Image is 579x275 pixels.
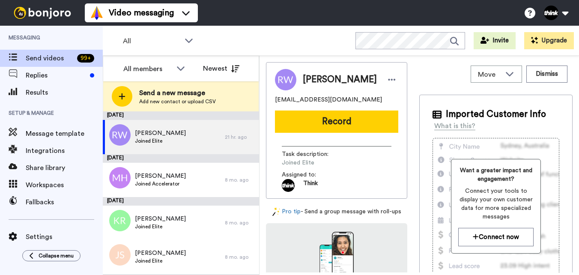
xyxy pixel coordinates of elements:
img: js.png [109,244,131,266]
div: All members [123,64,172,74]
button: Record [275,111,398,133]
span: Integrations [26,146,103,156]
span: Move [478,69,501,80]
div: [DATE] [103,197,259,206]
div: 8 mo. ago [225,219,255,226]
div: 8 mo. ago [225,254,255,260]
span: Results [26,87,103,98]
button: Upgrade [524,32,574,49]
span: Think [303,179,318,192]
span: Joined Elite [135,137,186,144]
a: Pro tip [272,207,301,216]
img: 43605a5b-2d15-4602-a127-3fdef772f02f-1699552572.jpg [282,179,295,192]
span: Workspaces [26,180,103,190]
span: Settings [26,232,103,242]
button: Dismiss [526,66,567,83]
span: Imported Customer Info [446,108,546,121]
span: Want a greater impact and engagement? [458,166,534,183]
span: Connect your tools to display your own customer data for more specialized messages [458,187,534,221]
span: [PERSON_NAME] [135,129,186,137]
span: [PERSON_NAME] [135,215,186,223]
div: [DATE] [103,111,259,120]
span: [PERSON_NAME] [303,73,377,86]
span: Joined Elite [135,223,186,230]
span: Joined Elite [135,257,186,264]
div: 99 + [77,54,94,63]
span: Joined Elite [282,158,363,167]
span: Send videos [26,53,74,63]
span: Add new contact or upload CSV [139,98,216,105]
span: Fallbacks [26,197,103,207]
img: bj-logo-header-white.svg [10,7,75,19]
div: 21 hr. ago [225,134,255,140]
span: [PERSON_NAME] [135,172,186,180]
span: Assigned to: [282,170,342,179]
span: Share library [26,163,103,173]
div: - Send a group message with roll-ups [266,207,407,216]
span: Task description : [282,150,342,158]
span: All [123,36,180,46]
span: Joined Accelerator [135,180,186,187]
button: Invite [474,32,516,49]
img: Image of Rosalyn Wells [275,69,296,90]
button: Newest [197,60,246,77]
span: Video messaging [109,7,174,19]
span: Send a new message [139,88,216,98]
img: magic-wand.svg [272,207,280,216]
img: kr.png [109,210,131,231]
span: [PERSON_NAME] [135,249,186,257]
span: [EMAIL_ADDRESS][DOMAIN_NAME] [275,96,382,104]
span: Message template [26,129,103,139]
div: What is this? [434,121,475,131]
button: Connect now [458,228,534,246]
button: Collapse menu [22,250,81,261]
img: mh.png [109,167,131,188]
div: [DATE] [103,154,259,163]
img: vm-color.svg [90,6,104,20]
span: Replies [26,70,87,81]
img: rw.png [109,124,131,146]
div: 8 mo. ago [225,176,255,183]
span: Collapse menu [39,252,74,259]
